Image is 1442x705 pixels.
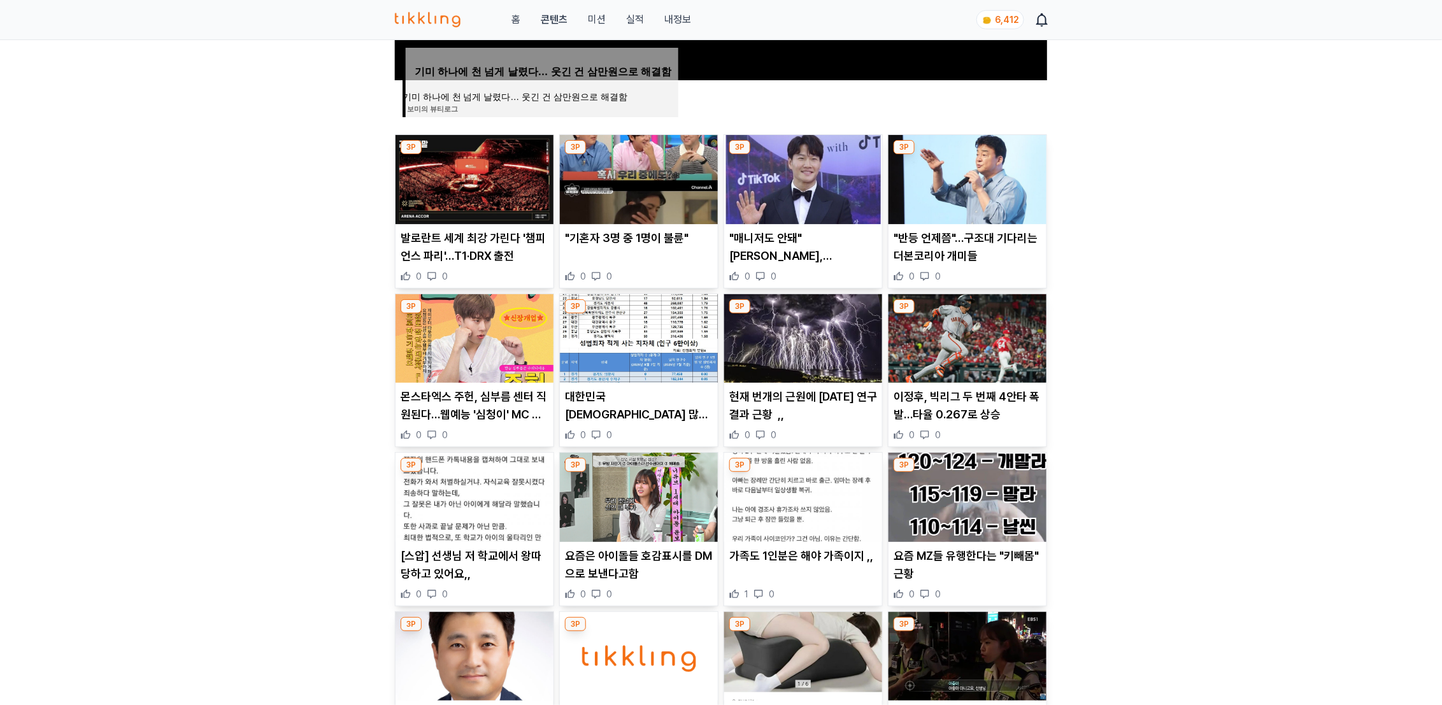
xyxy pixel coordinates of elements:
img: "기혼자 3명 중 1명이 불륜" [560,135,718,224]
div: 3P 몬스타엑스 주헌, 심부름 센터 직원된다…웹예능 '심청이' MC 도전 몬스타엑스 주헌, 심부름 센터 직원된다…웹예능 '심청이' MC 도전 0 0 [395,294,554,448]
span: 0 [442,270,448,283]
img: 한개에 5만원이라는 요즘 베개 기능 [724,612,882,701]
div: 3P 요즘 MZ들 유행한다는 "키빼몸" 근황 요즘 MZ들 유행한다는 "키빼몸" 근황 0 0 [888,452,1047,606]
img: 최근 한블리에 나온 역대급 ㅆㅅㄲ [560,612,718,701]
img: 요즘 20~40대 여자 발작 버튼 ,, [889,612,1046,701]
a: 실적 [626,12,644,27]
span: 0 [909,588,915,601]
img: "반등 언제쯤"…구조대 기다리는 더본코리아 개미들 [889,135,1046,224]
span: 0 [769,588,775,601]
div: 3P [401,299,422,313]
div: 3P [729,299,750,313]
a: coin 6,412 [976,10,1022,29]
div: 3P 발로란트 세계 최강 가린다 '챔피언스 파리'…T1·DRX 출전 발로란트 세계 최강 가린다 '챔피언스 파리'…T1·DRX 출전 0 0 [395,134,554,288]
div: 3P [894,299,915,313]
p: 요즘은 아이돌들 호감표시를 DM으로 보낸다고함 [565,547,713,583]
img: 요즘은 아이돌들 호감표시를 DM으로 보낸다고함 [560,453,718,542]
div: 3P [스압] 선생님 저 학교에서 왕따 당하고 있어요,, [스압] 선생님 저 학교에서 왕따 당하고 있어요,, 0 0 [395,452,554,606]
span: 0 [745,270,750,283]
p: 발로란트 세계 최강 가린다 '챔피언스 파리'…T1·DRX 출전 [401,229,548,265]
span: 0 [935,588,941,601]
span: 0 [606,588,612,601]
div: 3P [401,617,422,631]
img: 현재 번개의 근원에 대한 연구결과 근황 ,, [724,294,882,383]
span: 0 [416,588,422,601]
span: 0 [606,429,612,441]
img: coin [982,15,992,25]
span: 0 [416,270,422,283]
span: 보미의 뷰티로그 in Taboola advertising section [407,102,458,116]
div: 3P [565,458,586,472]
p: 몬스타엑스 주헌, 심부름 센터 직원된다…웹예능 '심청이' MC 도전 [401,388,548,424]
img: 가족도 1인분은 해야 가족이지 ,, [724,453,882,542]
div: 3P 대한민국 성범죄자 많이 사는 동네 ,, 대한민국 [DEMOGRAPHIC_DATA] 많이 사는 동네 ,, 0 0 [559,294,718,448]
span: 0 [416,429,422,441]
p: "반등 언제쯤"…구조대 기다리는 더본코리아 개미들 [894,229,1041,265]
p: [스압] 선생님 저 학교에서 왕따 당하고 있어요,, [401,547,548,583]
span: 0 [745,429,750,441]
span: 0 [580,588,586,601]
a: 내정보 [664,12,691,27]
div: 3P [401,458,422,472]
img: 발로란트 세계 최강 가린다 '챔피언스 파리'…T1·DRX 출전 [396,135,553,224]
p: "기혼자 3명 중 1명이 불륜" [565,229,713,247]
span: 0 [935,429,941,441]
span: 0 [442,588,448,601]
div: 3P [894,617,915,631]
div: 3P [565,140,586,154]
div: 3P 가족도 1인분은 해야 가족이지 ,, 가족도 1인분은 해야 가족이지 ,, 1 0 [724,452,883,606]
span: 6,412 [995,15,1018,25]
span: 0 [442,429,448,441]
button: 미션 [588,12,606,27]
img: 몬스타엑스 주헌, 심부름 센터 직원된다…웹예능 '심청이' MC 도전 [396,294,553,383]
span: 기미 하나에 천 넘게 날렸다… 웃긴 건 삼만원으로 해결함 [403,91,678,103]
p: 이정후, 빅리그 두 번째 4안타 폭발…타율 0.267로 상승 [894,388,1041,424]
div: 3P [729,458,750,472]
p: 대한민국 [DEMOGRAPHIC_DATA] 많이 사는 동네 ,, [565,388,713,424]
span: 0 [909,429,915,441]
a: 기미 하나에 천 넘게 날렸다… 웃긴 건 삼만원으로 해결함기미 하나에 천 넘게 날렸다… 웃긴 건 삼만원으로 해결함보미의 뷰티로그 in Taboola advertising sec... [403,80,678,141]
img: 이정후, 빅리그 두 번째 4안타 폭발…타율 0.267로 상승 [889,294,1046,383]
span: 0 [580,429,586,441]
a: 콘텐츠 [541,12,568,27]
img: "매니저도 안돼" 김종국, 강남 J호텔서 결혼식 마쳐 [724,135,882,224]
span: 1 [745,588,748,601]
div: 3P [565,299,586,313]
a: 홈 [511,12,520,27]
span: 0 [935,270,941,283]
div: 3P [894,140,915,154]
p: 요즘 MZ들 유행한다는 "키빼몸" 근황 [894,547,1041,583]
p: "매니저도 안돼" [PERSON_NAME], [PERSON_NAME] J호텔서 결혼식 마쳐 [729,229,877,265]
div: 3P "기혼자 3명 중 1명이 불륜" "기혼자 3명 중 1명이 불륜" 0 0 [559,134,718,288]
span: 기미 하나에 천 넘게 날렸다… 웃긴 건 삼만원으로 해결함 [415,66,672,78]
div: 3P [729,617,750,631]
div: 3P [894,458,915,472]
span: 0 [909,270,915,283]
div: 3P "매니저도 안돼" 김종국, 강남 J호텔서 결혼식 마쳐 "매니저도 안돼" [PERSON_NAME], [PERSON_NAME] J호텔서 결혼식 마쳐 0 0 [724,134,883,288]
span: 0 [580,270,586,283]
p: 가족도 1인분은 해야 가족이지 ,, [729,547,877,565]
div: 3P 현재 번개의 근원에 대한 연구결과 근황 ,, 현재 번개의 근원에 [DATE] 연구결과 근황 ,, 0 0 [724,294,883,448]
div: 3P [565,617,586,631]
div: 3P 이정후, 빅리그 두 번째 4안타 폭발…타율 0.267로 상승 이정후, 빅리그 두 번째 4안타 폭발…타율 0.267로 상승 0 0 [888,294,1047,448]
span: 0 [771,429,776,441]
span: 0 [771,270,776,283]
div: 3P [401,140,422,154]
img: 요즘 MZ들 유행한다는 "키빼몸" 근황 [889,453,1046,542]
img: 티끌링 [395,12,460,27]
div: 3P [729,140,750,154]
p: 현재 번개의 근원에 [DATE] 연구결과 근황 ,, [729,388,877,424]
div: 3P 요즘은 아이돌들 호감표시를 DM으로 보낸다고함 요즘은 아이돌들 호감표시를 DM으로 보낸다고함 0 0 [559,452,718,606]
img: 대한민국 성범죄자 많이 사는 동네 ,, [560,294,718,383]
span: 0 [606,270,612,283]
img: DL건설, 여성찬 신임 대표이사 선임 [396,612,553,701]
div: 3P "반등 언제쯤"…구조대 기다리는 더본코리아 개미들 "반등 언제쯤"…구조대 기다리는 더본코리아 개미들 0 0 [888,134,1047,288]
img: [스압] 선생님 저 학교에서 왕따 당하고 있어요,, [396,453,553,542]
